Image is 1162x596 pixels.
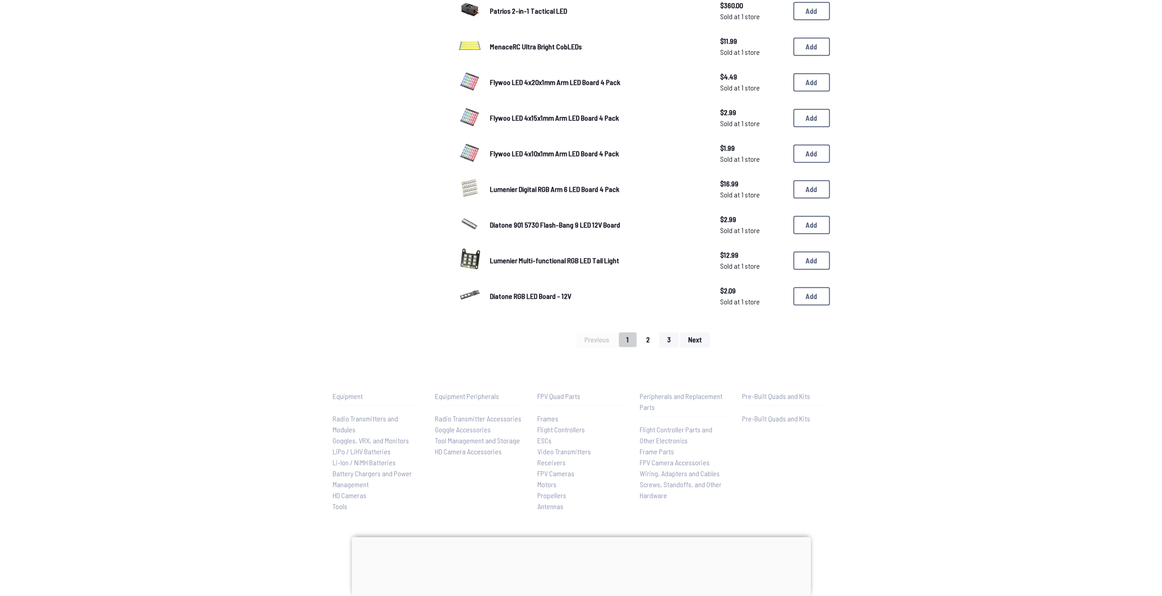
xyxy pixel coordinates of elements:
[640,469,720,478] span: Wiring, Adapters and Cables
[333,501,420,512] a: Tools
[537,468,625,479] a: FPV Cameras
[720,11,786,22] span: Sold at 1 store
[537,490,625,501] a: Propellers
[720,107,786,118] span: $2.99
[435,391,523,402] p: Equipment Peripherals
[490,184,706,195] a: Lumenier Digital RGB Arm 6 LED Board 4 Pack
[457,104,483,129] img: image
[793,180,830,198] button: Add
[351,537,811,594] iframe: Advertisement
[457,104,483,132] a: image
[793,37,830,56] button: Add
[720,143,786,154] span: $1.99
[537,502,563,511] span: Antennas
[537,435,625,446] a: ESCs
[640,457,727,468] a: FPV Camera Accessories
[435,435,523,446] a: Tool Management and Storage
[490,6,567,15] span: Patrios 2-in-1 Tactical LED
[490,78,620,86] span: Flywoo LED 4x20x1mm Arm LED Board 4 Pack
[490,291,706,302] a: Diatone RGB LED Board - 12V
[457,211,483,236] img: image
[435,447,502,456] span: HD Camera Accessories
[742,413,830,424] a: Pre-Built Quads and Kits
[435,414,521,423] span: Radio Transmitter Accessories
[537,480,557,489] span: Motors
[537,447,591,456] span: Video Transmitters
[793,216,830,234] button: Add
[640,479,727,501] a: Screws, Standoffs, and Other Hardware
[435,446,523,457] a: HD Camera Accessories
[435,424,523,435] a: Goggle Accessories
[793,73,830,91] button: Add
[640,391,727,413] p: Peripherals and Replacement Parts
[720,261,786,271] span: Sold at 1 store
[793,287,830,305] button: Add
[333,469,412,489] span: Battery Chargers and Power Management
[333,435,420,446] a: Goggles, VRX, and Monitors
[457,246,483,272] img: image
[640,480,722,500] span: Screws, Standoffs, and Other Hardware
[333,436,409,445] span: Goggles, VRX, and Monitors
[537,414,558,423] span: Frames
[457,175,483,203] a: image
[680,332,710,347] button: Next
[793,2,830,20] button: Add
[720,82,786,93] span: Sold at 1 store
[333,490,420,501] a: HD Cameras
[720,285,786,296] span: $2.09
[537,391,625,402] p: FPV Quad Parts
[457,175,483,201] img: image
[435,413,523,424] a: Radio Transmitter Accessories
[720,225,786,236] span: Sold at 1 store
[537,413,625,424] a: Frames
[640,458,710,467] span: FPV Camera Accessories
[490,148,706,159] a: Flywoo LED 4x10x1mm Arm LED Board 4 Pack
[490,255,706,266] a: Lumenier Multi-functional RGB LED Tail Light
[333,491,366,500] span: HD Cameras
[333,446,420,457] a: LiPo / LiHV Batteries
[333,414,398,434] span: Radio Transmitters and Modules
[638,332,658,347] button: 2
[640,446,727,457] a: Frame Parts
[333,391,420,402] p: Equipment
[333,458,396,467] span: Li-Ion / NiMH Batteries
[435,425,491,434] span: Goggle Accessories
[793,251,830,270] button: Add
[490,292,571,300] span: Diatone RGB LED Board - 12V
[720,189,786,200] span: Sold at 1 store
[720,250,786,261] span: $12.99
[333,457,420,468] a: Li-Ion / NiMH Batteries
[490,5,706,16] a: Patrios 2-in-1 Tactical LED
[640,425,712,445] span: Flight Controller Parts and Other Electronics
[457,32,483,61] a: image
[457,139,483,165] img: image
[688,336,702,343] span: Next
[490,113,619,122] span: Flywoo LED 4x15x1mm Arm LED Board 4 Pack
[720,178,786,189] span: $16.99
[490,149,619,158] span: Flywoo LED 4x10x1mm Arm LED Board 4 Pack
[537,469,574,478] span: FPV Cameras
[490,185,619,193] span: Lumenier Digital RGB Arm 6 LED Board 4 Pack
[742,414,810,423] span: Pre-Built Quads and Kits
[537,425,585,434] span: Flight Controllers
[720,296,786,307] span: Sold at 1 store
[793,109,830,127] button: Add
[537,436,552,445] span: ESCs
[435,436,520,445] span: Tool Management and Storage
[720,154,786,165] span: Sold at 1 store
[457,68,483,94] img: image
[457,282,483,308] img: image
[333,413,420,435] a: Radio Transmitters and Modules
[720,36,786,47] span: $11.99
[490,219,706,230] a: Diatone 901 5730 Flash-Bang 9 LED 12V Board
[490,220,620,229] span: Diatone 901 5730 Flash-Bang 9 LED 12V Board
[640,447,674,456] span: Frame Parts
[333,468,420,490] a: Battery Chargers and Power Management
[720,118,786,129] span: Sold at 1 store
[490,41,706,52] a: MenaceRC Ultra Bright CobLEDs
[640,468,727,479] a: Wiring, Adapters and Cables
[490,42,582,51] span: MenaceRC Ultra Bright CobLEDs
[720,214,786,225] span: $2.99
[537,458,566,467] span: Receivers
[720,71,786,82] span: $4.49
